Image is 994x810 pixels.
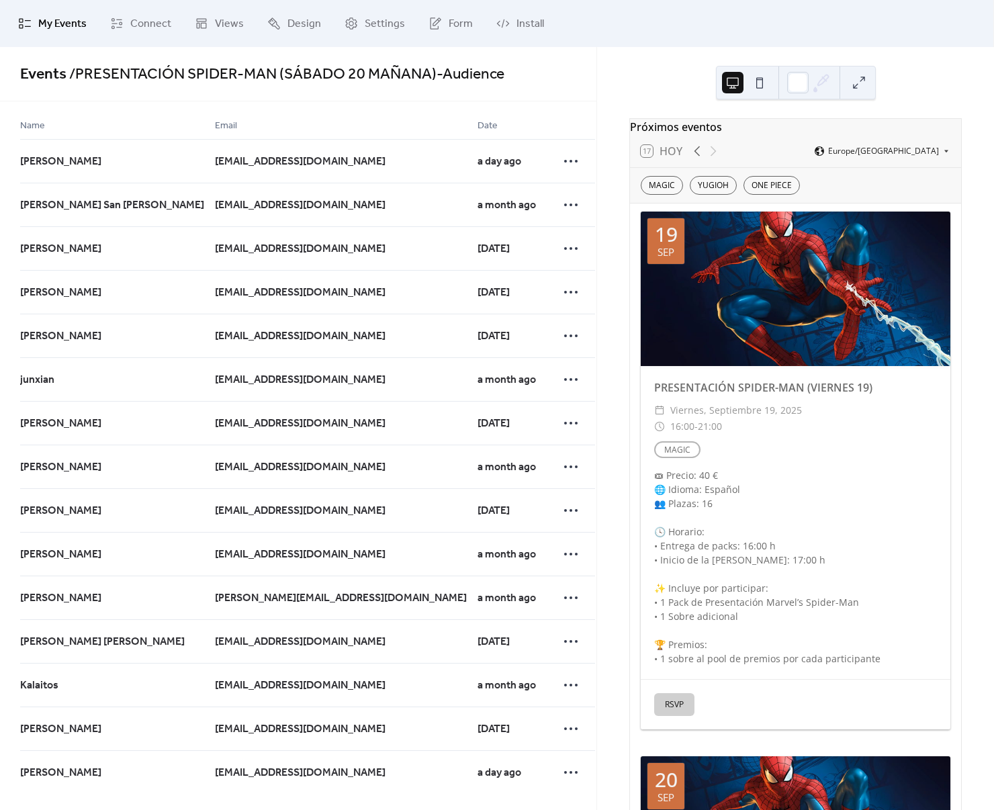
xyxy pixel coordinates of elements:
span: [EMAIL_ADDRESS][DOMAIN_NAME] [215,459,386,476]
span: Install [516,16,544,32]
span: [PERSON_NAME] [20,241,101,257]
div: PRESENTACIÓN SPIDER-MAN (VIERNES 19) [641,379,950,396]
span: [EMAIL_ADDRESS][DOMAIN_NAME] [215,372,386,388]
a: My Events [8,5,97,42]
div: ​ [654,402,665,418]
span: [PERSON_NAME][EMAIL_ADDRESS][DOMAIN_NAME] [215,590,467,606]
span: [DATE] [478,285,510,301]
span: [DATE] [478,634,510,650]
span: [EMAIL_ADDRESS][DOMAIN_NAME] [215,328,386,345]
span: a month ago [478,197,536,214]
div: 20 [655,770,678,790]
a: Connect [100,5,181,42]
span: a day ago [478,154,521,170]
span: a month ago [478,372,536,388]
span: Connect [130,16,171,32]
span: [EMAIL_ADDRESS][DOMAIN_NAME] [215,678,386,694]
span: [EMAIL_ADDRESS][DOMAIN_NAME] [215,154,386,170]
span: Date [478,118,498,134]
span: [PERSON_NAME] [20,416,101,432]
a: Design [257,5,331,42]
span: Europe/[GEOGRAPHIC_DATA] [828,147,939,155]
a: Views [185,5,254,42]
span: [PERSON_NAME] [20,328,101,345]
span: Email [215,118,237,134]
a: Events [20,60,66,89]
span: [DATE] [478,241,510,257]
span: [EMAIL_ADDRESS][DOMAIN_NAME] [215,285,386,301]
span: viernes, septiembre 19, 2025 [670,402,802,418]
div: sep [658,247,674,257]
span: a month ago [478,459,536,476]
span: [EMAIL_ADDRESS][DOMAIN_NAME] [215,197,386,214]
span: 16:00 [670,418,694,435]
span: junxian [20,372,54,388]
span: 21:00 [698,418,722,435]
span: Design [287,16,321,32]
span: Settings [365,16,405,32]
a: Settings [334,5,415,42]
button: RSVP [654,693,694,716]
div: MAGIC [641,176,683,195]
span: [PERSON_NAME] [20,503,101,519]
span: Kalaitos [20,678,58,694]
span: Form [449,16,473,32]
span: [DATE] [478,503,510,519]
div: ONE PIECE [743,176,800,195]
span: - [694,418,698,435]
span: [PERSON_NAME] [20,547,101,563]
span: [PERSON_NAME] [20,765,101,781]
div: Próximos eventos [630,119,961,135]
span: a month ago [478,590,536,606]
span: [PERSON_NAME] [20,459,101,476]
span: [PERSON_NAME] [PERSON_NAME] [20,634,185,650]
span: a day ago [478,765,521,781]
div: sep [658,793,674,803]
div: ​ [654,418,665,435]
span: [EMAIL_ADDRESS][DOMAIN_NAME] [215,721,386,737]
span: a month ago [478,547,536,563]
span: [DATE] [478,721,510,737]
span: [PERSON_NAME] [20,721,101,737]
span: Name [20,118,45,134]
span: Views [215,16,244,32]
div: YUGIOH [690,176,737,195]
span: [EMAIL_ADDRESS][DOMAIN_NAME] [215,503,386,519]
span: / PRESENTACIÓN SPIDER-MAN (SÁBADO 20 MAÑANA) - Audience [66,60,504,89]
span: [DATE] [478,328,510,345]
span: [PERSON_NAME] [20,154,101,170]
span: [DATE] [478,416,510,432]
div: 🎟 Precio: 40 € 🌐 Idioma: Español 👥 Plazas: 16 🕓 Horario: • Entrega de packs: 16:00 h • Inicio de ... [641,468,950,666]
span: a month ago [478,678,536,694]
span: [EMAIL_ADDRESS][DOMAIN_NAME] [215,547,386,563]
span: [PERSON_NAME] San [PERSON_NAME] [20,197,204,214]
a: Install [486,5,554,42]
span: [EMAIL_ADDRESS][DOMAIN_NAME] [215,416,386,432]
span: [EMAIL_ADDRESS][DOMAIN_NAME] [215,241,386,257]
span: [PERSON_NAME] [20,285,101,301]
span: [EMAIL_ADDRESS][DOMAIN_NAME] [215,765,386,781]
span: [EMAIL_ADDRESS][DOMAIN_NAME] [215,634,386,650]
a: Form [418,5,483,42]
span: [PERSON_NAME] [20,590,101,606]
div: 19 [655,224,678,244]
span: My Events [38,16,87,32]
